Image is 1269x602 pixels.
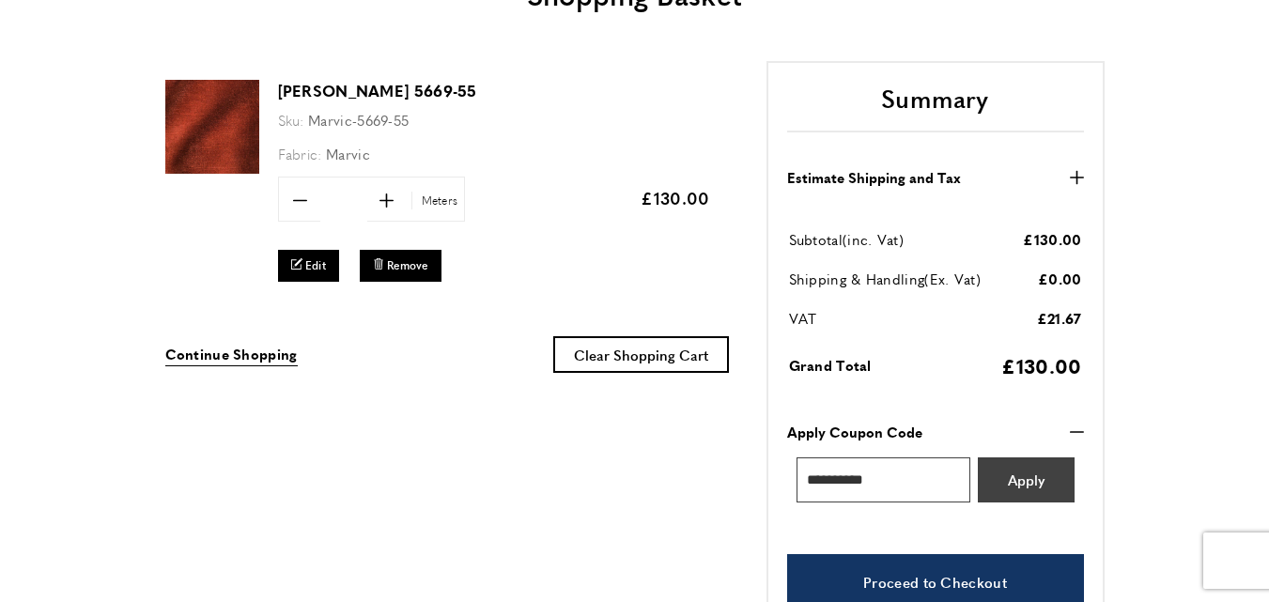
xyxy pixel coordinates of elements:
a: [PERSON_NAME] 5669-55 [278,80,477,101]
h2: Summary [787,82,1084,132]
a: Edit Titian 5669-55 [278,250,340,281]
span: (Ex. Vat) [924,269,981,288]
span: £130.00 [641,186,709,209]
span: Marvic-5669-55 [308,110,409,130]
button: Estimate Shipping and Tax [787,166,1084,189]
a: Titian 5669-55 [165,161,259,177]
strong: Apply Coupon Code [787,421,922,443]
span: Clear Shopping Cart [574,345,708,364]
span: £130.00 [1023,229,1081,249]
img: Titian 5669-55 [165,80,259,174]
span: Continue Shopping [165,344,298,363]
button: Remove Titian 5669-55 [360,250,441,281]
span: Edit [305,257,326,273]
strong: Estimate Shipping and Tax [787,166,961,189]
button: Clear Shopping Cart [553,336,729,373]
span: Grand Total [789,355,872,375]
span: £21.67 [1037,308,1082,328]
span: Marvic [326,144,370,163]
span: Remove [387,257,428,273]
span: Shipping & Handling [789,269,925,288]
span: £130.00 [1001,351,1081,379]
span: Apply [1008,472,1045,486]
span: Sku: [278,110,304,130]
span: (inc. Vat) [843,229,904,249]
span: Meters [411,192,463,209]
span: Subtotal [789,229,843,249]
span: Fabric: [278,144,322,163]
button: Apply Coupon Code [787,421,1084,443]
span: £0.00 [1038,269,1082,288]
button: Apply [978,457,1075,502]
a: Continue Shopping [165,343,298,366]
span: VAT [789,308,817,328]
